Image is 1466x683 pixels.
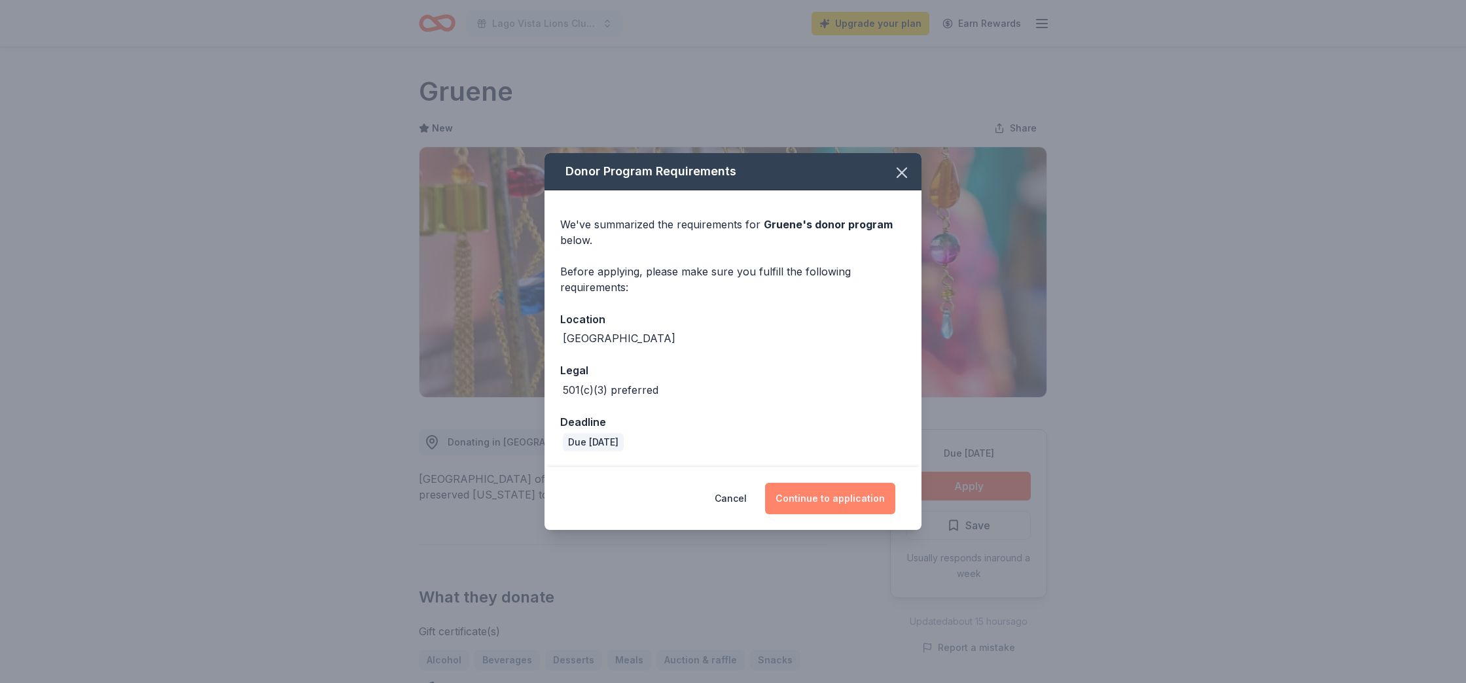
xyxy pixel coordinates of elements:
div: [GEOGRAPHIC_DATA] [563,330,675,346]
div: Before applying, please make sure you fulfill the following requirements: [560,264,906,295]
div: Location [560,311,906,328]
div: We've summarized the requirements for below. [560,217,906,248]
button: Cancel [715,483,747,514]
span: Gruene 's donor program [764,218,893,231]
div: Deadline [560,413,906,430]
div: Legal [560,362,906,379]
div: Donor Program Requirements [545,153,921,190]
div: Due [DATE] [563,433,624,451]
div: 501(c)(3) preferred [563,382,658,398]
button: Continue to application [765,483,895,514]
